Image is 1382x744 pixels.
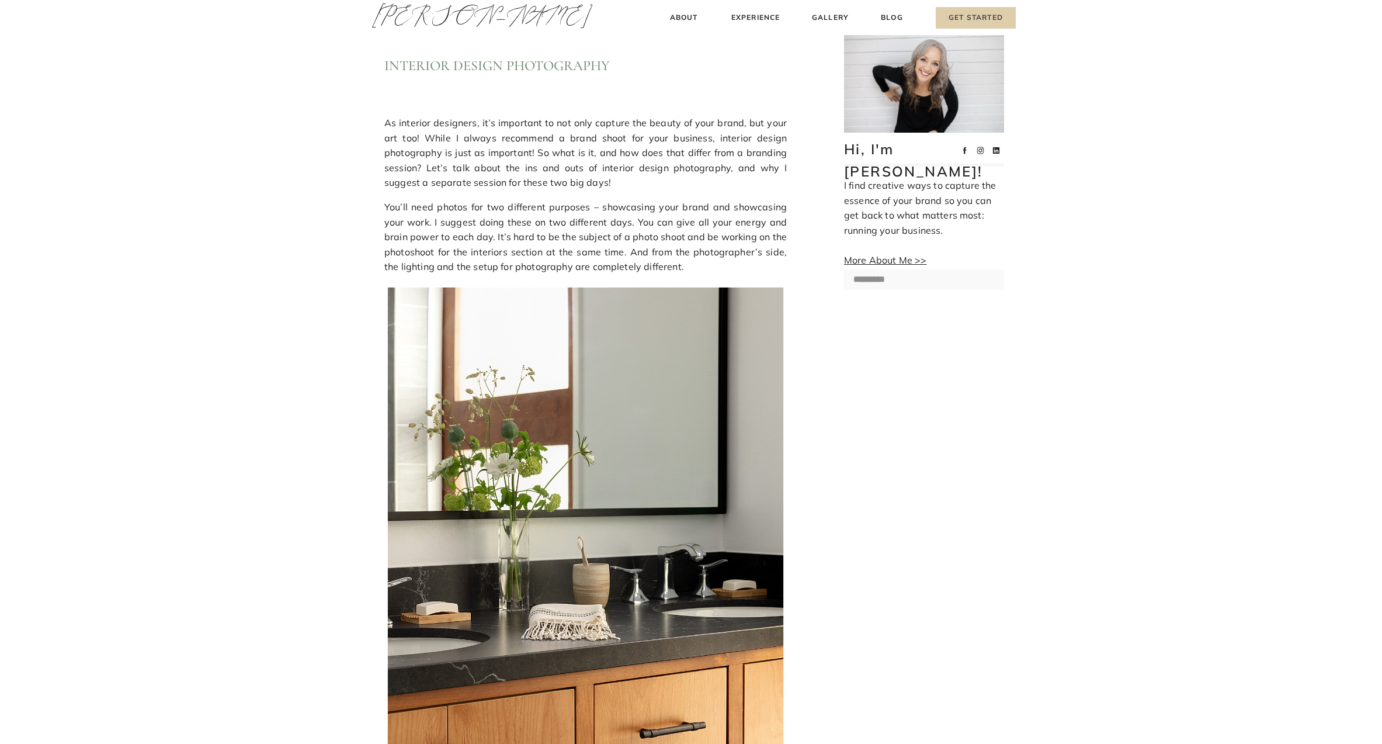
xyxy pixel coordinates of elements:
a: About [666,12,701,24]
p: As interior designers, it’s important to not only capture the beauty of your brand, but your art ... [384,116,787,191]
p: I find creative ways to capture the essence of your brand so you can get back to what matters mos... [844,178,1004,266]
h1: Interior Design Photography [384,58,787,75]
p: You’ll need photos for two different purposes – showcasing your brand and showcasing your work. I... [384,200,787,275]
h1: Hi, I'm [PERSON_NAME]! [844,138,940,164]
a: Gallery [811,12,850,24]
a: Blog [878,12,905,24]
a: Experience [730,12,782,24]
a: Get Started [936,7,1016,29]
a: More About Me >> [844,254,927,266]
